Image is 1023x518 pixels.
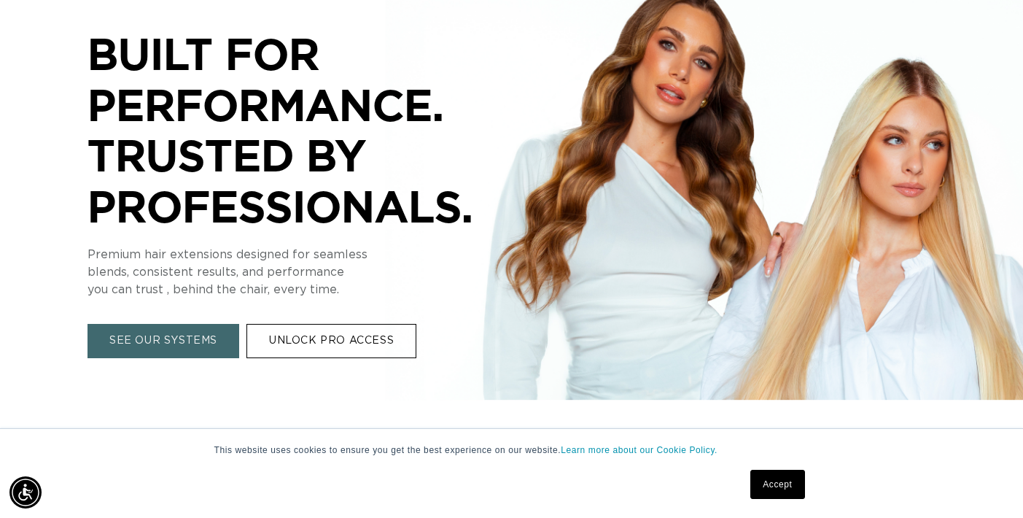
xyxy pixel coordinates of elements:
[214,444,809,457] p: This website uses cookies to ensure you get the best experience on our website.
[87,263,525,281] p: blends, consistent results, and performance
[561,445,717,455] a: Learn more about our Cookie Policy.
[9,476,42,509] div: Accessibility Menu
[246,324,416,358] a: UNLOCK PRO ACCESS
[750,470,804,499] a: Accept
[87,246,525,263] p: Premium hair extensions designed for seamless
[87,324,239,358] a: SEE OUR SYSTEMS
[87,281,525,298] p: you can trust , behind the chair, every time.
[87,28,525,231] p: BUILT FOR PERFORMANCE. TRUSTED BY PROFESSIONALS.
